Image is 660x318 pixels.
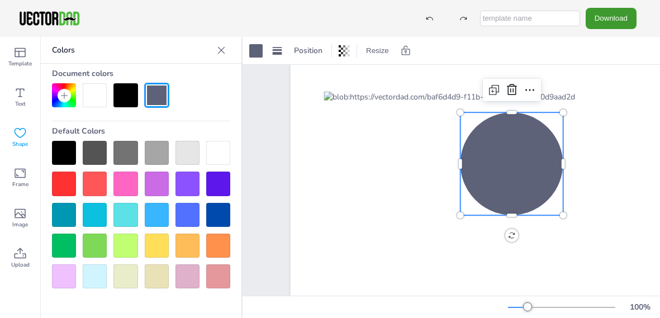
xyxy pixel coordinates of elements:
span: Frame [12,180,29,189]
span: Position [292,45,325,56]
span: Text [15,99,26,108]
img: VectorDad-1.png [18,10,81,27]
span: Shape [12,140,28,149]
span: Image [12,220,28,229]
button: Resize [362,42,393,60]
span: Template [8,59,32,68]
input: template name [480,11,580,26]
span: Upload [11,260,30,269]
div: 100 % [626,302,653,312]
p: Colors [52,37,212,64]
button: Download [586,8,637,29]
div: Document colors [52,64,230,83]
div: Default Colors [52,121,230,141]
